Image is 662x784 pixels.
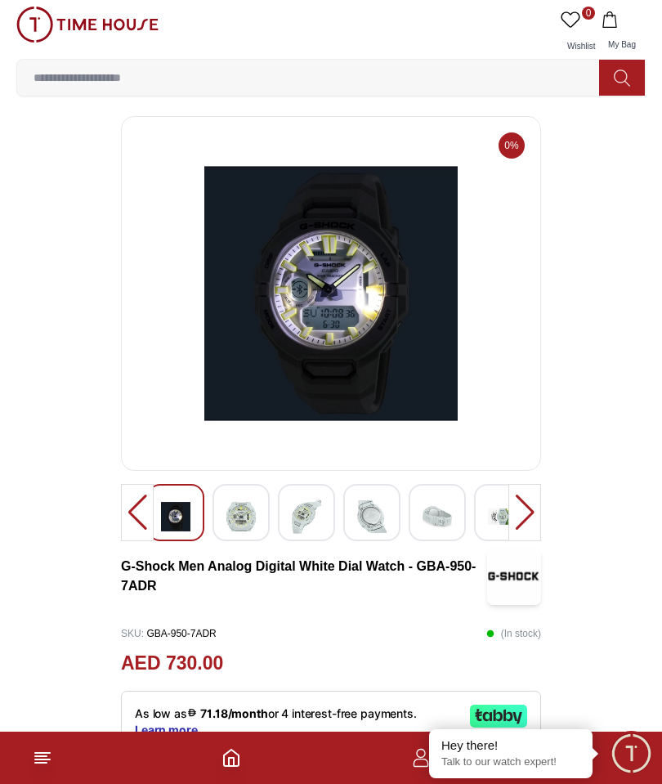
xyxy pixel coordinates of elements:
[486,621,541,646] p: ( In stock )
[121,628,144,639] span: SKU :
[499,132,525,159] span: 0%
[602,40,642,49] span: My Bag
[441,737,580,754] div: Hey there!
[121,557,487,596] h3: G-Shock Men Analog Digital White Dial Watch - GBA-950-7ADR
[121,621,217,646] p: GBA-950-7ADR
[226,498,256,535] img: G-Shock Men Analog Digital White Dial Watch - GBA-950-7ADR
[357,498,387,535] img: G-Shock Men Analog Digital White Dial Watch - GBA-950-7ADR
[582,7,595,20] span: 0
[135,130,527,457] img: G-Shock Men Analog Digital White Dial Watch - GBA-950-7ADR
[121,649,223,678] h2: AED 730.00
[488,498,517,535] img: G-Shock Men Analog Digital White Dial Watch - GBA-950-7ADR
[292,498,321,535] img: G-Shock Men Analog Digital White Dial Watch - GBA-950-7ADR
[16,7,159,43] img: ...
[161,498,190,535] img: G-Shock Men Analog Digital White Dial Watch - GBA-950-7ADR
[423,498,452,535] img: G-Shock Men Analog Digital White Dial Watch - GBA-950-7ADR
[598,7,646,59] button: My Bag
[221,748,241,768] a: Home
[487,548,541,605] img: G-Shock Men Analog Digital White Dial Watch - GBA-950-7ADR
[557,7,598,59] a: 0Wishlist
[441,755,580,769] p: Talk to our watch expert!
[609,731,654,776] div: Chat Widget
[561,42,602,51] span: Wishlist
